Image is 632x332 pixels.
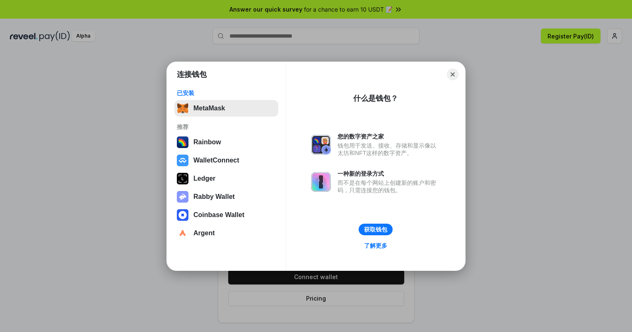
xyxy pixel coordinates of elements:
button: 获取钱包 [359,224,393,235]
div: 推荐 [177,123,276,131]
div: Argent [193,229,215,237]
img: svg+xml,%3Csvg%20width%3D%2228%22%20height%3D%2228%22%20viewBox%3D%220%200%2028%2028%22%20fill%3D... [177,227,188,239]
button: Rabby Wallet [174,189,278,205]
button: Ledger [174,170,278,187]
img: svg+xml,%3Csvg%20width%3D%2228%22%20height%3D%2228%22%20viewBox%3D%220%200%2028%2028%22%20fill%3D... [177,209,188,221]
img: svg+xml,%3Csvg%20width%3D%2228%22%20height%3D%2228%22%20viewBox%3D%220%200%2028%2028%22%20fill%3D... [177,155,188,166]
div: 一种新的登录方式 [338,170,440,177]
div: 了解更多 [364,242,387,249]
img: svg+xml,%3Csvg%20xmlns%3D%22http%3A%2F%2Fwww.w3.org%2F2000%2Fsvg%22%20fill%3D%22none%22%20viewBox... [311,172,331,192]
img: svg+xml,%3Csvg%20xmlns%3D%22http%3A%2F%2Fwww.w3.org%2F2000%2Fsvg%22%20width%3D%2228%22%20height%3... [177,173,188,184]
div: 已安装 [177,89,276,97]
div: Ledger [193,175,215,182]
img: svg+xml,%3Csvg%20width%3D%22120%22%20height%3D%22120%22%20viewBox%3D%220%200%20120%20120%22%20fil... [177,136,188,148]
button: MetaMask [174,100,278,117]
img: svg+xml,%3Csvg%20fill%3D%22none%22%20height%3D%2233%22%20viewBox%3D%220%200%2035%2033%22%20width%... [177,103,188,114]
a: 了解更多 [359,240,392,251]
div: Coinbase Wallet [193,211,244,219]
div: 什么是钱包？ [353,93,398,103]
button: Argent [174,225,278,241]
div: WalletConnect [193,157,239,164]
button: Rainbow [174,134,278,150]
div: Rabby Wallet [193,193,235,201]
button: Close [447,69,458,80]
div: 获取钱包 [364,226,387,233]
h1: 连接钱包 [177,69,207,79]
button: WalletConnect [174,152,278,169]
img: svg+xml,%3Csvg%20xmlns%3D%22http%3A%2F%2Fwww.w3.org%2F2000%2Fsvg%22%20fill%3D%22none%22%20viewBox... [311,135,331,155]
div: Rainbow [193,139,221,146]
div: 钱包用于发送、接收、存储和显示像以太坊和NFT这样的数字资产。 [338,142,440,157]
button: Coinbase Wallet [174,207,278,223]
div: MetaMask [193,105,225,112]
img: svg+xml,%3Csvg%20xmlns%3D%22http%3A%2F%2Fwww.w3.org%2F2000%2Fsvg%22%20fill%3D%22none%22%20viewBox... [177,191,188,203]
div: 而不是在每个网站上创建新的账户和密码，只需连接您的钱包。 [338,179,440,194]
div: 您的数字资产之家 [338,133,440,140]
